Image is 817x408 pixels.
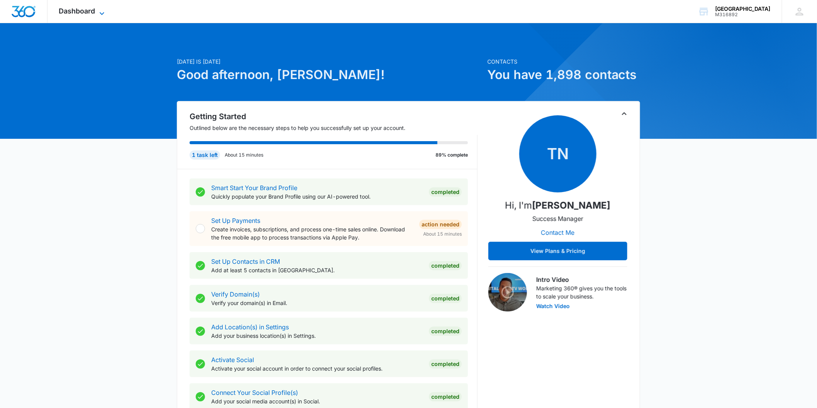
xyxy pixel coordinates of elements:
h2: Getting Started [190,111,478,122]
p: Activate your social account in order to connect your social profiles. [211,364,423,373]
button: Toggle Collapse [620,109,629,118]
a: Activate Social [211,356,254,364]
button: Watch Video [536,303,570,309]
div: Completed [429,392,462,401]
div: account id [715,12,771,17]
div: Completed [429,359,462,369]
a: Set Up Contacts in CRM [211,258,280,265]
p: Create invoices, subscriptions, and process one-time sales online. Download the free mobile app t... [211,225,413,241]
div: Completed [429,327,462,336]
button: View Plans & Pricing [488,242,627,260]
div: Completed [429,261,462,270]
span: TN [519,115,597,192]
a: Smart Start Your Brand Profile [211,184,297,192]
a: Set Up Payments [211,217,260,224]
div: Completed [429,294,462,303]
h1: You have 1,898 contacts [487,66,640,84]
div: 1 task left [190,150,220,160]
p: Add your social media account(s) in Social. [211,397,423,405]
p: Outlined below are the necessary steps to help you successfully set up your account. [190,124,478,132]
p: Add your business location(s) in Settings. [211,332,423,340]
p: Add at least 5 contacts in [GEOGRAPHIC_DATA]. [211,266,423,274]
span: Dashboard [59,7,95,15]
button: Contact Me [534,223,583,242]
p: Success Manager [532,214,583,223]
a: Verify Domain(s) [211,290,260,298]
a: Add Location(s) in Settings [211,323,289,331]
span: About 15 minutes [423,231,462,238]
p: 89% complete [436,152,468,158]
div: account name [715,6,771,12]
p: Hi, I'm [505,199,611,212]
p: Contacts [487,57,640,66]
p: [DATE] is [DATE] [177,57,483,66]
h3: Intro Video [536,275,627,284]
strong: [PERSON_NAME] [532,200,611,211]
a: Connect Your Social Profile(s) [211,389,298,396]
p: Quickly populate your Brand Profile using our AI-powered tool. [211,192,423,201]
p: About 15 minutes [225,152,263,158]
p: Marketing 360® gives you the tools to scale your business. [536,284,627,300]
div: Completed [429,187,462,197]
h1: Good afternoon, [PERSON_NAME]! [177,66,483,84]
p: Verify your domain(s) in Email. [211,299,423,307]
img: Intro Video [488,273,527,312]
div: Action Needed [419,220,462,229]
